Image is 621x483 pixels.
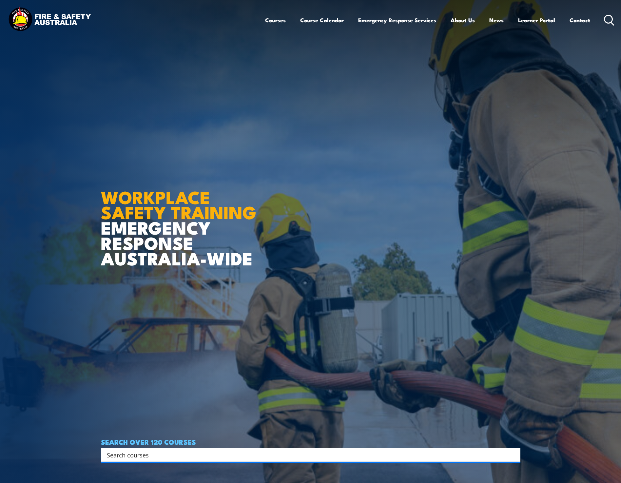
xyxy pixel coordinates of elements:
[101,173,261,266] h1: EMERGENCY RESPONSE AUSTRALIA-WIDE
[451,11,475,29] a: About Us
[518,11,555,29] a: Learner Portal
[358,11,436,29] a: Emergency Response Services
[265,11,286,29] a: Courses
[570,11,590,29] a: Contact
[108,450,507,459] form: Search form
[101,438,520,445] h4: SEARCH OVER 120 COURSES
[509,450,518,459] button: Search magnifier button
[300,11,344,29] a: Course Calendar
[489,11,504,29] a: News
[107,450,506,460] input: Search input
[101,183,256,225] strong: WORKPLACE SAFETY TRAINING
